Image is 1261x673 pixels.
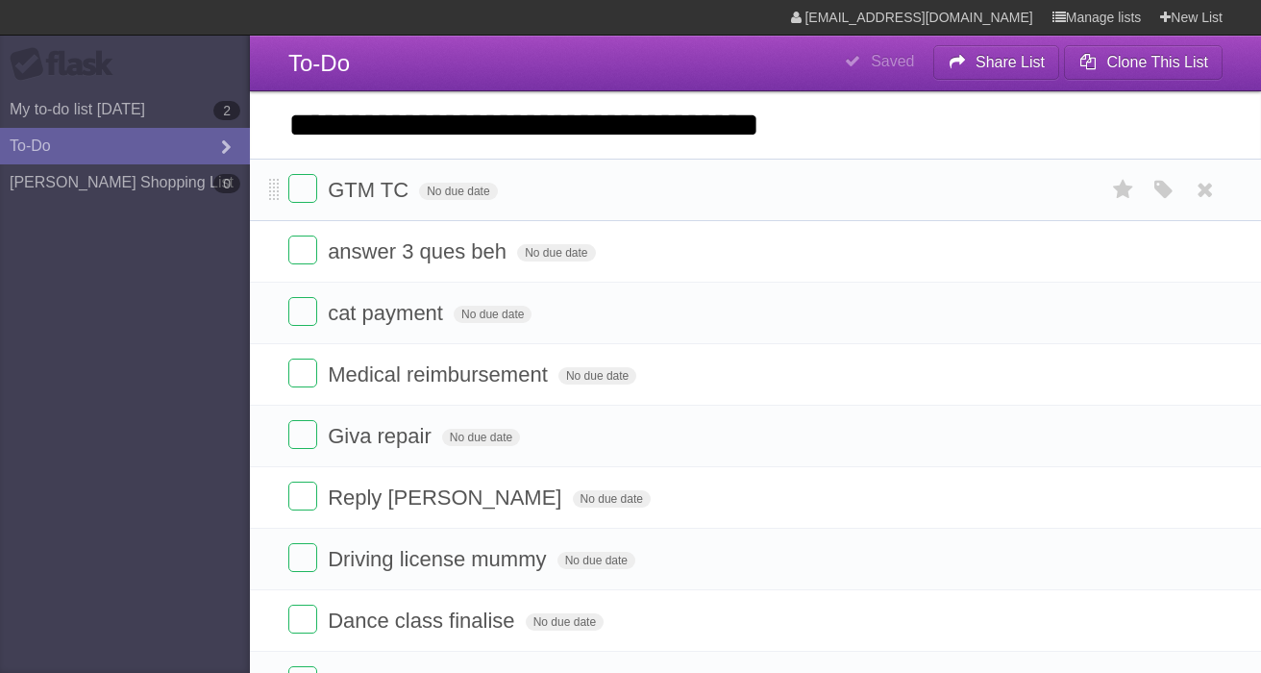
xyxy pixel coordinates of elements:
label: Done [288,297,317,326]
span: No due date [454,306,532,323]
span: To-Do [288,50,350,76]
label: Done [288,174,317,203]
span: Giva repair [328,424,436,448]
span: No due date [558,367,636,385]
span: GTM TC [328,178,413,202]
span: Driving license mummy [328,547,551,571]
b: Saved [871,53,914,69]
label: Done [288,359,317,387]
label: Done [288,420,317,449]
span: No due date [557,552,635,569]
span: No due date [419,183,497,200]
button: Clone This List [1064,45,1223,80]
label: Star task [1105,174,1142,206]
label: Done [288,543,317,572]
span: No due date [442,429,520,446]
span: answer 3 ques beh [328,239,511,263]
b: Share List [976,54,1045,70]
span: cat payment [328,301,448,325]
label: Done [288,482,317,511]
span: Reply [PERSON_NAME] [328,486,566,510]
label: Done [288,236,317,264]
span: No due date [573,490,651,508]
b: 0 [213,174,240,193]
span: Dance class finalise [328,609,519,633]
div: Flask [10,47,125,82]
b: 2 [213,101,240,120]
b: Clone This List [1106,54,1208,70]
span: Medical reimbursement [328,362,553,386]
label: Done [288,605,317,634]
span: No due date [517,244,595,262]
span: No due date [526,613,604,631]
button: Share List [933,45,1060,80]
